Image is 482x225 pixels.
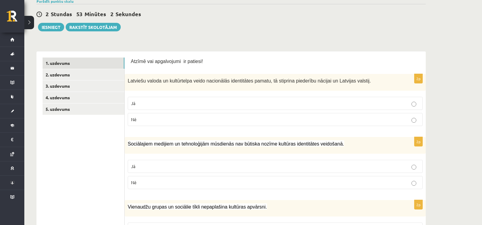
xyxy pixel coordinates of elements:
input: Jā [411,165,416,170]
span: Atzīmē vai apgalvojumi ir patiesi! [131,59,203,64]
span: Jā [131,100,135,106]
a: 3. uzdevums [43,80,124,92]
span: Latviešu valoda un kultūrtelpa veido nacionālās identitātes pamatu, tā stiprina piederību nācijai... [128,78,371,83]
input: Nē [411,181,416,186]
span: 2 [46,10,49,17]
p: 2p [414,74,423,83]
span: Minūtes [85,10,106,17]
span: Nē [131,180,137,185]
p: 2p [414,137,423,146]
a: Rakstīt skolotājam [66,23,121,31]
a: 2. uzdevums [43,69,124,80]
span: 53 [76,10,82,17]
a: 5. uzdevums [43,104,124,115]
a: Rīgas 1. Tālmācības vidusskola [7,11,24,26]
span: Nē [131,117,137,122]
input: Nē [411,118,416,123]
span: Sekundes [116,10,141,17]
span: Vienaudžu grupas un sociālie tīkli nepaplašina kultūras apvārsni. [128,204,267,209]
p: 2p [414,200,423,209]
button: Iesniegt [38,23,64,31]
span: Stundas [51,10,72,17]
a: 1. uzdevums [43,58,124,69]
input: Jā [411,102,416,107]
span: Sociālajiem medijiem un tehnoloģijām mūsdienās nav būtiska nozīme kultūras identitātes veidošanā. [128,141,344,146]
span: Jā [131,163,135,169]
a: 4. uzdevums [43,92,124,103]
span: 2 [110,10,113,17]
